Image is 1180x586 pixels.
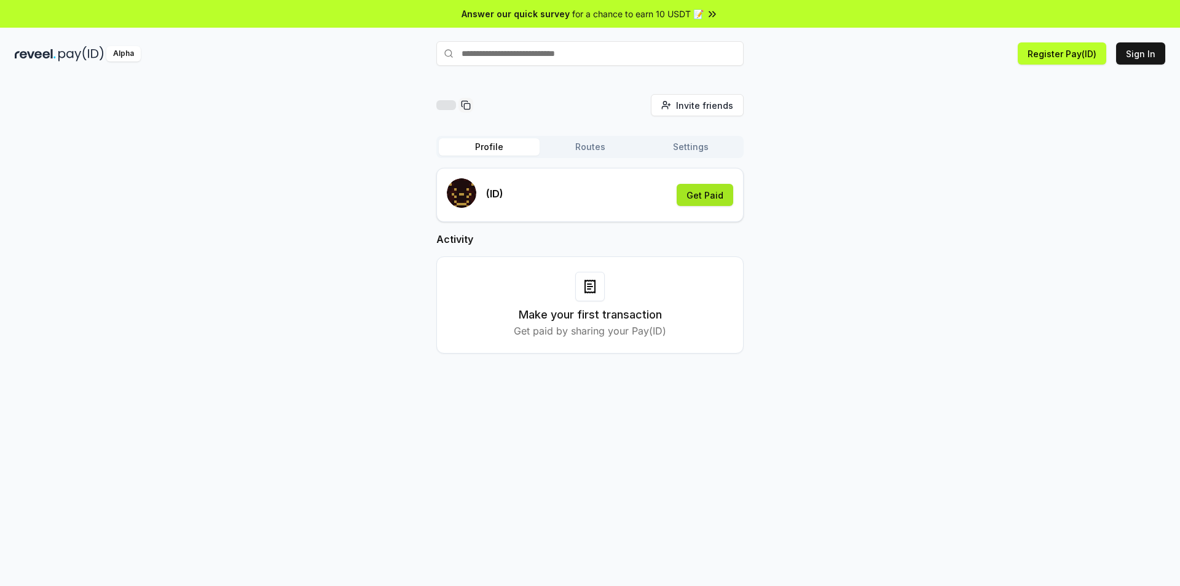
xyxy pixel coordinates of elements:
p: Get paid by sharing your Pay(ID) [514,323,666,338]
button: Settings [640,138,741,156]
img: pay_id [58,46,104,61]
p: (ID) [486,186,503,201]
button: Invite friends [651,94,744,116]
button: Sign In [1116,42,1165,65]
span: for a chance to earn 10 USDT 📝 [572,7,704,20]
button: Register Pay(ID) [1018,42,1106,65]
span: Invite friends [676,99,733,112]
h2: Activity [436,232,744,247]
div: Alpha [106,46,141,61]
button: Get Paid [677,184,733,206]
button: Profile [439,138,540,156]
img: reveel_dark [15,46,56,61]
span: Answer our quick survey [462,7,570,20]
h3: Make your first transaction [519,306,662,323]
button: Routes [540,138,640,156]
